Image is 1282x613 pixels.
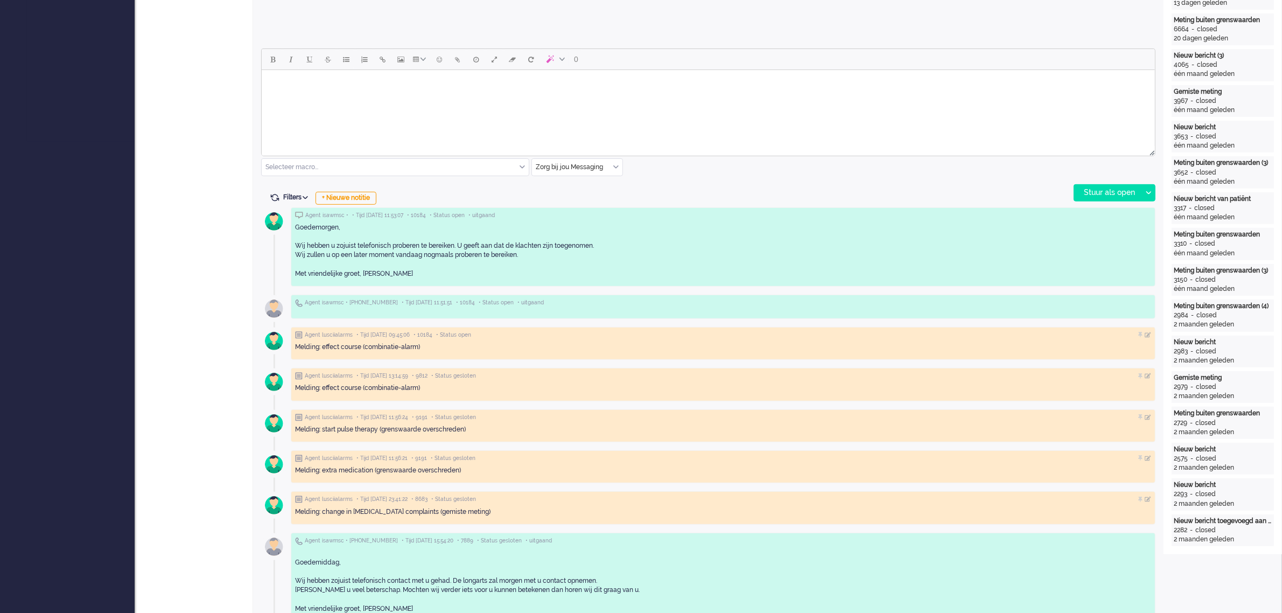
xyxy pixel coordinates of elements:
[1146,146,1155,156] div: Resize
[402,299,452,307] span: • Tijd [DATE] 11:51:51
[1196,96,1216,106] div: closed
[1188,168,1196,177] div: -
[264,50,282,68] button: Bold
[261,295,288,322] img: avatar
[295,372,303,380] img: ic_note_grey.svg
[411,455,427,462] span: • 9191
[1174,249,1272,258] div: één maand geleden
[430,212,465,219] span: • Status open
[1186,204,1194,213] div: -
[485,50,503,68] button: Fullscreen
[574,55,578,64] span: 0
[356,496,408,503] span: • Tijd [DATE] 23:41:22
[1194,204,1215,213] div: closed
[356,455,408,462] span: • Tijd [DATE] 11:56:21
[1174,266,1272,275] div: Meting buiten grenswaarden (3)
[261,328,288,354] img: avatar
[1196,168,1216,177] div: closed
[503,50,522,68] button: Clear formatting
[1174,454,1188,463] div: 2575
[295,507,1151,517] div: Melding: change in [MEDICAL_DATA] complaints (gemiste meting)
[410,50,430,68] button: Table
[431,455,475,462] span: • Status gesloten
[352,212,403,219] span: • Tijd [DATE] 11:53:07
[1174,284,1272,294] div: één maand geleden
[1174,320,1272,329] div: 2 maanden geleden
[569,50,583,68] button: 0
[295,496,303,503] img: ic_note_grey.svg
[295,384,1151,393] div: Melding: effect course (combinatie-alarm)
[1174,526,1187,535] div: 2282
[1174,25,1189,34] div: 6664
[305,299,398,307] span: Agent isawmsc • [PHONE_NUMBER]
[1174,51,1272,60] div: Nieuw bericht (3)
[1174,338,1272,347] div: Nieuw bericht
[1174,463,1272,472] div: 2 maanden geleden
[1174,204,1186,213] div: 3317
[1188,382,1196,392] div: -
[295,212,303,219] img: ic_chat_grey.svg
[305,414,353,421] span: Agent lusciialarms
[1174,230,1272,239] div: Meting buiten grenswaarden
[517,299,544,307] span: • uitgaand
[1195,526,1216,535] div: closed
[1174,302,1272,311] div: Meting buiten grenswaarden (4)
[1174,373,1272,382] div: Gemiste meting
[337,50,355,68] button: Bullet list
[305,455,353,462] span: Agent lusciialarms
[1074,185,1141,201] div: Stuur als open
[1174,158,1272,168] div: Meting buiten grenswaarden (3)
[1187,275,1195,284] div: -
[295,223,1151,278] div: Goedemorgen, Wij hebben u zojuist telefonisch proberen te bereiken. U geeft aan dat de klachten z...
[1174,168,1188,177] div: 3652
[319,50,337,68] button: Strikethrough
[1174,106,1272,115] div: één maand geleden
[1174,87,1272,96] div: Gemiste meting
[1197,60,1217,69] div: closed
[355,50,374,68] button: Numbered list
[261,533,288,560] img: avatar
[1174,16,1272,25] div: Meting buiten grenswaarden
[1174,392,1272,401] div: 2 maanden geleden
[1188,96,1196,106] div: -
[1174,311,1188,320] div: 2984
[300,50,319,68] button: Underline
[1174,123,1272,132] div: Nieuw bericht
[295,455,303,462] img: ic_note_grey.svg
[431,372,476,380] span: • Status gesloten
[261,368,288,395] img: avatar
[449,50,467,68] button: Add attachment
[1174,517,1272,526] div: Nieuw bericht toegevoegd aan gesprek
[356,372,408,380] span: • Tijd [DATE] 13:14:59
[457,537,473,545] span: • 7889
[522,50,540,68] button: Reset content
[411,496,428,503] span: • 8683
[1195,490,1216,499] div: closed
[479,299,514,307] span: • Status open
[1196,347,1216,356] div: closed
[1195,419,1216,428] div: closed
[1197,25,1217,34] div: closed
[1188,454,1196,463] div: -
[412,372,428,380] span: • 9812
[540,50,569,68] button: AI
[456,299,475,307] span: • 10184
[1187,239,1195,248] div: -
[431,496,476,503] span: • Status gesloten
[356,331,410,339] span: • Tijd [DATE] 09:45:06
[295,466,1151,475] div: Melding: extra medication (grenswaarde overschreden)
[295,343,1151,352] div: Melding: effect course (combinatie-alarm)
[1196,132,1216,141] div: closed
[374,50,392,68] button: Insert/edit link
[1174,480,1272,490] div: Nieuw bericht
[1187,419,1195,428] div: -
[1174,490,1187,499] div: 2293
[356,414,408,421] span: • Tijd [DATE] 11:56:24
[261,208,288,235] img: avatar
[262,70,1155,146] iframe: Rich Text Area
[1174,535,1272,544] div: 2 maanden geleden
[295,299,303,307] img: ic_telephone_grey.svg
[1174,239,1187,248] div: 3310
[1174,428,1272,437] div: 2 maanden geleden
[1174,34,1272,43] div: 20 dagen geleden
